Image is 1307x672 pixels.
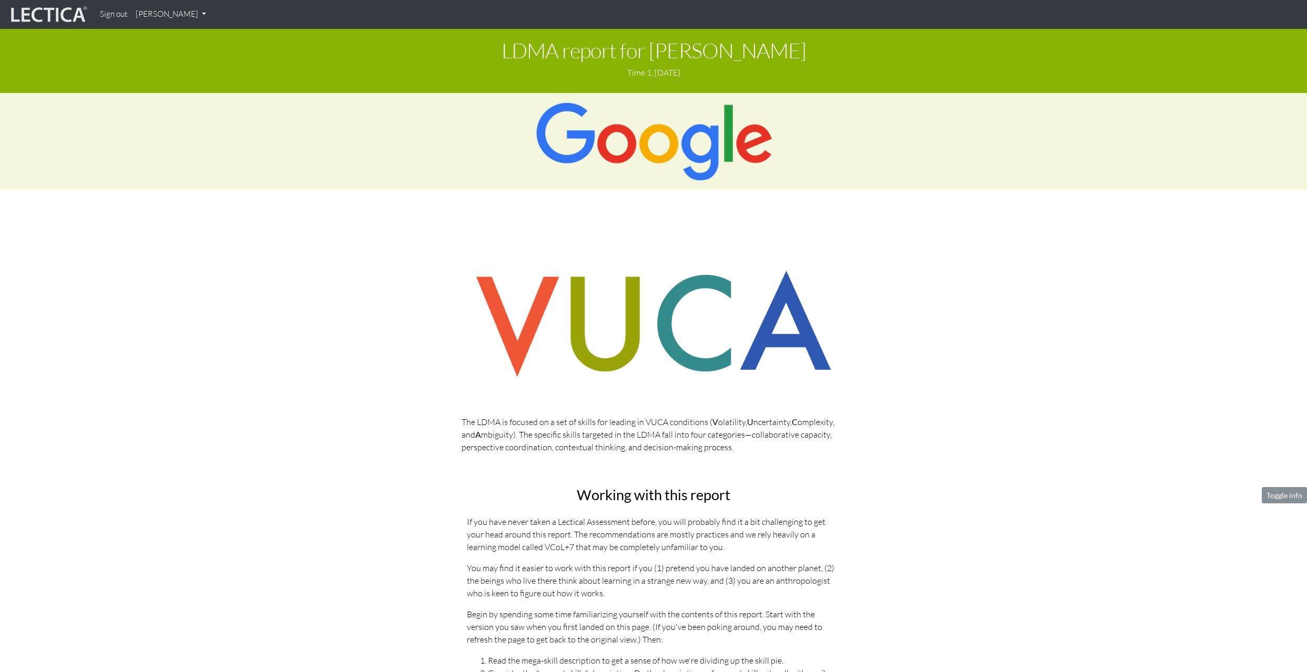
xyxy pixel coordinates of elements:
strong: A [475,429,481,439]
a: Sign out [96,4,131,25]
p: Time 1, [DATE] [8,66,1299,79]
strong: U [747,417,753,427]
a: [PERSON_NAME] [131,4,210,25]
h1: LDMA report for [PERSON_NAME] [8,39,1299,62]
strong: V [712,417,718,427]
p: If you have never taken a Lectical Assessment before, you will probably find it a bit challenging... [467,515,840,553]
img: Google Logo [534,101,773,181]
img: vuca skills [462,257,845,391]
li: Read the mega-skill description to get a sense of how we're dividing up the skill pie. [488,654,840,667]
p: The LDMA is focused on a set of skills for leading in VUCA conditions ( olatility, ncertainty, om... [462,416,845,453]
p: Begin by spending some time familiarizing yourself with the contents of this report. Start with t... [467,608,840,646]
strong: C [792,417,798,427]
img: lecticalive [8,5,87,25]
button: Toggle info [1262,487,1307,503]
h2: Working with this report [467,487,840,503]
p: You may find it easier to work with this report if you (1) pretend you have landed on another pla... [467,562,840,599]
